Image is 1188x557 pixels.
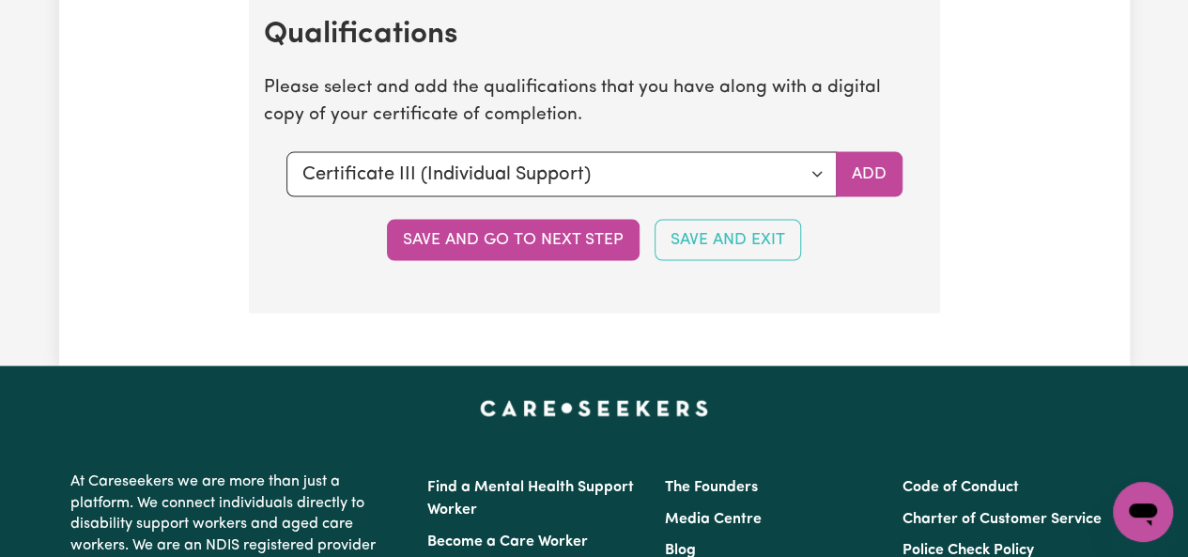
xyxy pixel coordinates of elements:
a: Find a Mental Health Support Worker [427,480,634,518]
button: Add selected qualification [836,152,903,197]
iframe: Button to launch messaging window [1113,482,1173,542]
a: Code of Conduct [903,480,1019,495]
p: Please select and add the qualifications that you have along with a digital copy of your certific... [264,75,925,130]
button: Save and Exit [655,220,801,261]
h2: Qualifications [264,17,925,53]
a: Careseekers home page [480,400,708,415]
a: The Founders [665,480,758,495]
a: Become a Care Worker [427,534,588,549]
button: Save and go to next step [387,220,640,261]
a: Media Centre [665,512,762,527]
a: Charter of Customer Service [903,512,1102,527]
